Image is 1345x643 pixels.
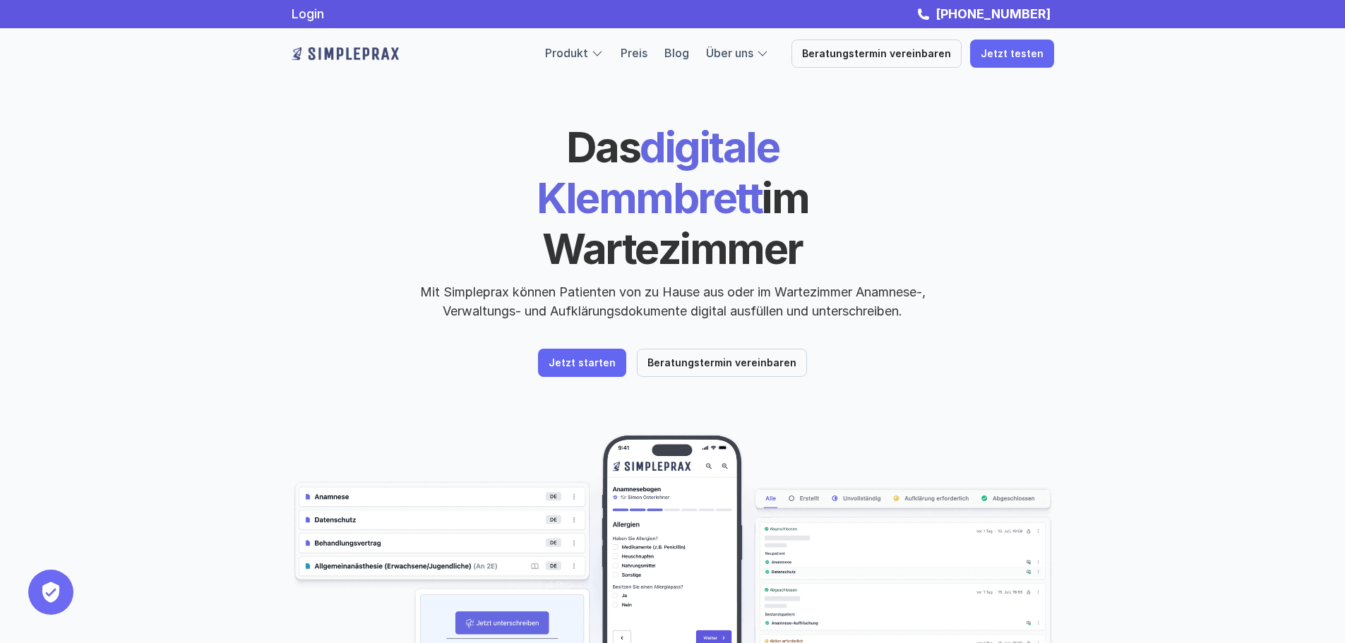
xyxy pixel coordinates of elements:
a: Blog [664,46,689,60]
a: Preis [621,46,647,60]
p: Jetzt testen [981,48,1044,60]
a: Über uns [706,46,753,60]
p: Mit Simpleprax können Patienten von zu Hause aus oder im Wartezimmer Anamnese-, Verwaltungs- und ... [408,282,938,320]
a: Beratungstermin vereinbaren [637,349,807,377]
span: im Wartezimmer [542,172,816,274]
p: Beratungstermin vereinbaren [802,48,951,60]
p: Beratungstermin vereinbaren [647,357,796,369]
a: Produkt [545,46,588,60]
h1: digitale Klemmbrett [429,121,916,274]
a: Beratungstermin vereinbaren [791,40,962,68]
a: Login [292,6,324,21]
span: Das [566,121,640,172]
a: Jetzt starten [538,349,626,377]
strong: [PHONE_NUMBER] [935,6,1051,21]
a: Jetzt testen [970,40,1054,68]
p: Jetzt starten [549,357,616,369]
a: [PHONE_NUMBER] [932,6,1054,21]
